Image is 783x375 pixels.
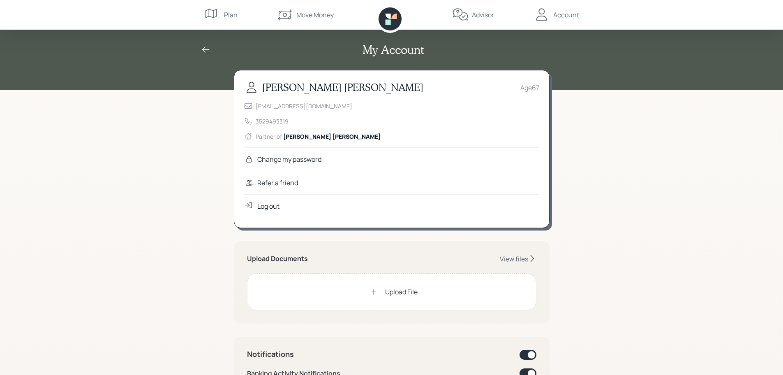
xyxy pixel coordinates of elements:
div: Account [553,10,579,20]
div: Change my password [257,154,321,164]
div: Partner of [256,132,381,141]
div: Advisor [472,10,494,20]
div: Refer a friend [257,178,298,188]
div: View files [500,254,528,263]
h4: Notifications [247,350,294,359]
div: Plan [224,10,238,20]
h3: [PERSON_NAME] [PERSON_NAME] [262,82,423,93]
div: [EMAIL_ADDRESS][DOMAIN_NAME] [256,102,352,110]
div: Move Money [296,10,334,20]
div: 3529493319 [256,117,289,126]
div: Age 67 [520,83,539,93]
h5: Upload Documents [247,255,308,263]
h2: My Account [363,43,424,57]
div: Log out [257,201,279,211]
div: Upload File [385,287,418,297]
span: [PERSON_NAME] [PERSON_NAME] [283,133,381,140]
